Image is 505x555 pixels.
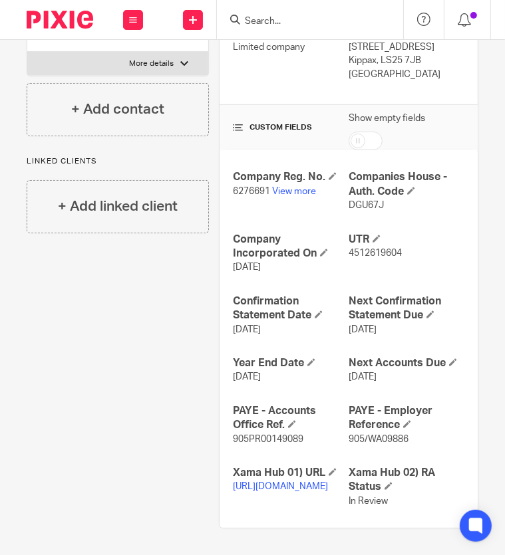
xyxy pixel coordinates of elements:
h4: PAYE - Accounts Office Ref. [233,404,349,433]
h4: Company Incorporated On [233,233,349,261]
span: 905PR00149089 [233,435,303,444]
h4: + Add contact [71,99,164,120]
span: 6276691 [233,187,270,196]
h4: Confirmation Statement Date [233,294,349,323]
span: [DATE] [233,372,261,382]
span: [DATE] [233,263,261,272]
a: [URL][DOMAIN_NAME] [233,482,328,491]
h4: Companies House - Auth. Code [349,170,464,199]
span: [DATE] [349,372,377,382]
span: DGU67J [349,201,384,210]
h4: Next Accounts Due [349,356,464,370]
span: In Review [349,497,388,506]
h4: Xama Hub 02) RA Status [349,466,464,495]
h4: PAYE - Employer Reference [349,404,464,433]
h4: + Add linked client [58,196,178,217]
h4: Company Reg. No. [233,170,349,184]
h4: Next Confirmation Statement Due [349,294,464,323]
label: Show empty fields [349,112,425,125]
h4: UTR [349,233,464,247]
p: [GEOGRAPHIC_DATA] [349,68,464,81]
p: Limited company [233,41,349,54]
p: More details [129,58,174,69]
img: Pixie [27,11,93,29]
span: [DATE] [349,325,377,334]
span: [DATE] [233,325,261,334]
p: Kippax, LS25 7JB [349,54,464,67]
p: [STREET_ADDRESS] [349,41,464,54]
span: 4512619604 [349,249,402,258]
a: View more [272,187,316,196]
h4: Year End Date [233,356,349,370]
h4: CUSTOM FIELDS [233,122,349,133]
span: 905/WA09886 [349,435,409,444]
h4: Xama Hub 01) URL [233,466,349,480]
p: Linked clients [27,156,209,167]
input: Search [244,16,363,28]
